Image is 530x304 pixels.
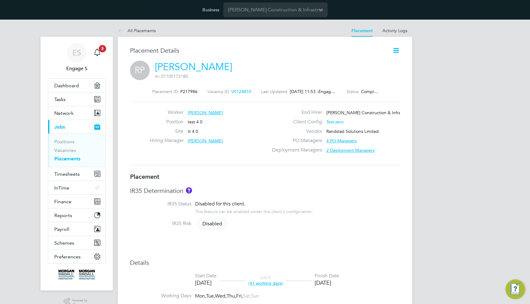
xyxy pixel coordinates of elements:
span: V0124810 [231,89,251,94]
span: Dashboard [54,83,79,88]
span: Powered by [72,298,90,303]
span: Fri, [236,293,243,299]
span: Payroll [54,226,69,232]
label: Last Updated [261,89,287,94]
a: Activity Logs [382,28,407,33]
label: Deployment Managers [271,147,322,153]
a: Go to home page [48,270,106,280]
label: Status [347,89,359,94]
span: [DATE] 11:53 - [290,89,318,94]
button: Jobs [48,120,105,133]
div: This feature can be enabled under this client's configuration. [195,207,313,214]
span: Compl… [361,89,378,94]
button: Schemes [48,236,105,250]
span: 4 PO Managers [326,138,357,144]
span: Finance [54,199,71,205]
label: Business [202,7,219,13]
a: ESEngage S [48,43,106,72]
span: Network [54,110,74,116]
span: (41 working days) [248,280,283,286]
h3: Placement Details [130,47,383,54]
label: Vacancy ID [207,89,229,94]
a: Tasks [48,92,105,106]
label: Site [150,128,183,135]
h3: Details [130,259,400,267]
div: Finish Date [315,273,339,279]
label: Placement ID [152,89,178,94]
span: m: 07100172180 [155,73,188,79]
span: 3 [99,45,106,52]
a: [PERSON_NAME] [155,61,232,73]
a: 3 [91,43,103,62]
div: [DATE] [195,279,217,286]
button: Payroll [48,222,105,236]
span: Sun [251,293,259,299]
a: Positions [54,139,75,144]
span: Thu, [227,293,236,299]
label: Vendor [271,128,322,135]
span: Schemes [54,240,74,246]
button: Preferences [48,250,105,263]
button: About IR35 [186,187,192,193]
a: All Placements [118,28,156,33]
span: Mon, [195,293,206,299]
span: ES [72,49,81,57]
label: Working Days [130,293,191,299]
span: Engage S [48,65,106,72]
span: [PERSON_NAME] [188,110,223,115]
div: DAYS [245,275,286,286]
button: Network [48,106,105,120]
h3: IR35 Determination [130,187,400,195]
label: IR35 Status [130,201,191,207]
button: Finance [48,195,105,208]
span: [PERSON_NAME] [188,138,223,144]
label: End Hirer [271,109,322,116]
a: Placement [351,28,373,33]
span: Tue, [206,293,215,299]
div: [DATE] [315,279,339,286]
span: Timesheets [54,171,80,177]
div: Jobs [48,133,105,167]
div: Start Date [195,273,217,279]
span: test 4 0 [188,119,202,125]
span: tt 4 0 [188,129,198,134]
span: Disabled for this client. [195,201,245,207]
a: Placements [54,156,80,162]
button: Reports [48,208,105,222]
span: Wed, [215,293,227,299]
button: InTime [48,181,105,194]
span: Randstad Solutions Limited [326,129,379,134]
button: Engage Resource Center [505,280,525,299]
span: InTime [54,185,69,191]
span: Engag… [318,89,337,94]
span: [PERSON_NAME] Construction & Infrast… [326,110,408,115]
a: Dashboard [48,79,105,92]
label: Position [150,119,183,125]
b: Placement [130,173,159,180]
span: Jobs [54,124,65,130]
label: Client Config [271,119,322,125]
nav: Main navigation [40,37,113,291]
span: RP [130,61,150,80]
span: Reports [54,212,72,218]
span: Tasks [54,96,66,102]
span: 2 Deployment Managers [326,148,374,153]
img: morgansindall-logo-retina.png [58,270,95,280]
button: Timesheets [48,167,105,181]
label: Hiring Manager [150,137,183,144]
span: Preferences [54,254,81,260]
span: P217986 [180,89,198,94]
span: Sat, [243,293,251,299]
label: Worker [150,109,183,116]
a: Vacancies [54,147,76,153]
span: Test-zero [326,119,344,125]
label: PO Managers [271,137,322,144]
label: IR35 Risk [130,220,191,227]
span: Disabled [196,218,228,230]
